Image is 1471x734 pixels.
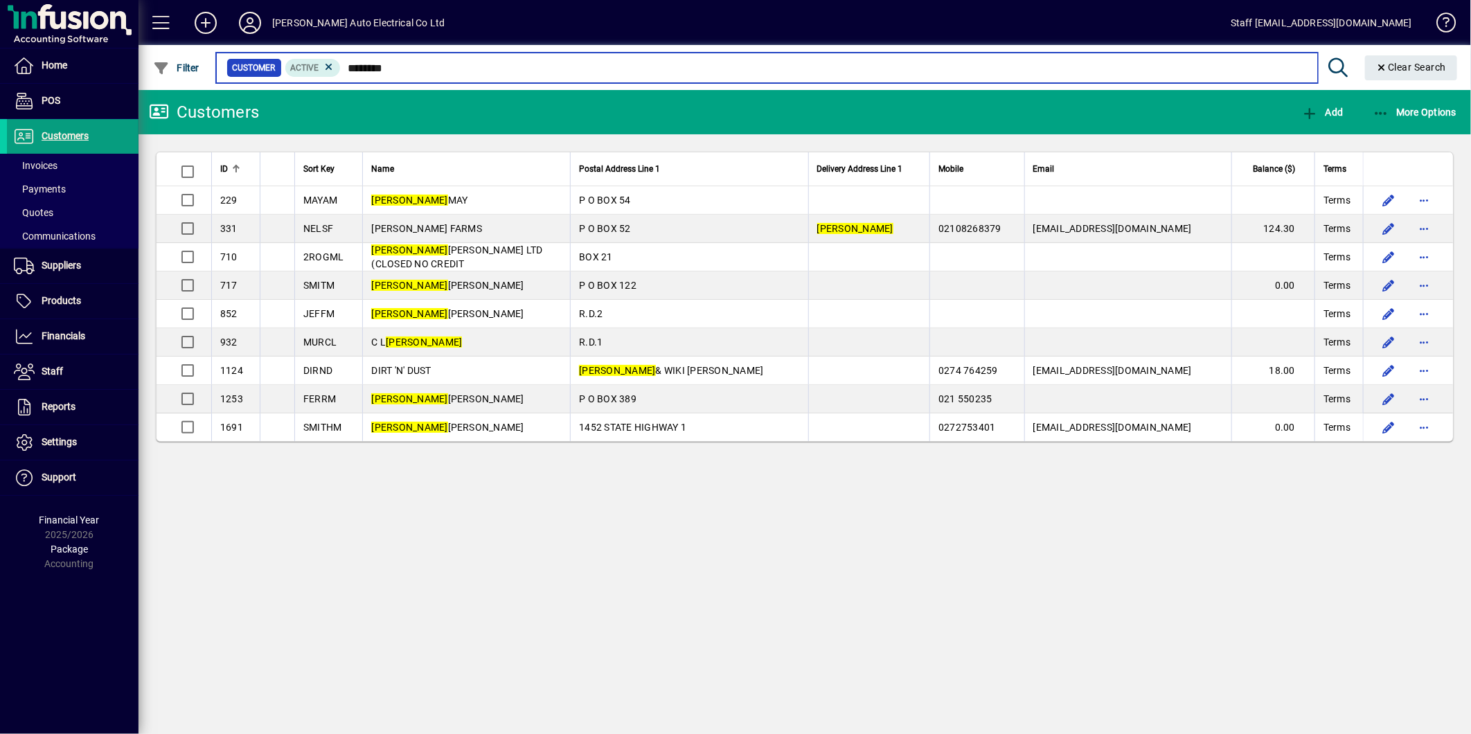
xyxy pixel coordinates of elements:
[303,195,337,206] span: MAYAM
[220,161,251,177] div: ID
[220,195,238,206] span: 229
[371,161,394,177] span: Name
[1231,413,1314,441] td: 0.00
[371,280,524,291] span: [PERSON_NAME]
[303,280,335,291] span: SMITM
[228,10,272,35] button: Profile
[7,249,139,283] a: Suppliers
[1414,303,1436,325] button: More options
[42,330,85,341] span: Financials
[7,48,139,83] a: Home
[42,401,75,412] span: Reports
[371,195,447,206] em: [PERSON_NAME]
[371,244,447,256] em: [PERSON_NAME]
[220,223,238,234] span: 331
[386,337,462,348] em: [PERSON_NAME]
[1033,223,1192,234] span: [EMAIL_ADDRESS][DOMAIN_NAME]
[371,365,431,376] span: DIRT 'N' DUST
[579,280,636,291] span: P O BOX 122
[42,366,63,377] span: Staff
[303,365,332,376] span: DIRND
[1323,392,1350,406] span: Terms
[153,62,199,73] span: Filter
[1414,246,1436,268] button: More options
[7,224,139,248] a: Communications
[371,308,447,319] em: [PERSON_NAME]
[1231,12,1412,34] div: Staff [EMAIL_ADDRESS][DOMAIN_NAME]
[51,544,88,555] span: Package
[579,161,660,177] span: Postal Address Line 1
[1033,422,1192,433] span: [EMAIL_ADDRESS][DOMAIN_NAME]
[1301,107,1343,118] span: Add
[1378,274,1400,296] button: Edit
[14,183,66,195] span: Payments
[579,365,763,376] span: & WIKI [PERSON_NAME]
[1414,359,1436,382] button: More options
[14,207,53,218] span: Quotes
[371,161,562,177] div: Name
[7,355,139,389] a: Staff
[579,422,686,433] span: 1452 STATE HIGHWAY 1
[817,223,893,234] em: [PERSON_NAME]
[220,161,228,177] span: ID
[1323,335,1350,349] span: Terms
[1414,274,1436,296] button: More options
[303,422,342,433] span: SMITHM
[7,425,139,460] a: Settings
[1414,388,1436,410] button: More options
[1414,217,1436,240] button: More options
[42,260,81,271] span: Suppliers
[291,63,319,73] span: Active
[220,365,243,376] span: 1124
[579,365,655,376] em: [PERSON_NAME]
[1231,357,1314,385] td: 18.00
[371,195,467,206] span: MAY
[371,223,482,234] span: [PERSON_NAME] FARMS
[817,161,903,177] span: Delivery Address Line 1
[938,393,992,404] span: 021 550235
[7,319,139,354] a: Financials
[1365,55,1458,80] button: Clear
[220,308,238,319] span: 852
[184,10,228,35] button: Add
[220,393,243,404] span: 1253
[7,460,139,495] a: Support
[1323,278,1350,292] span: Terms
[7,84,139,118] a: POS
[1298,100,1346,125] button: Add
[7,177,139,201] a: Payments
[1033,161,1223,177] div: Email
[303,337,337,348] span: MURCL
[579,393,636,404] span: P O BOX 389
[42,295,81,306] span: Products
[371,308,524,319] span: [PERSON_NAME]
[579,195,631,206] span: P O BOX 54
[303,161,335,177] span: Sort Key
[220,251,238,262] span: 710
[7,390,139,424] a: Reports
[42,130,89,141] span: Customers
[1376,62,1447,73] span: Clear Search
[220,337,238,348] span: 932
[579,308,603,319] span: R.D.2
[233,61,276,75] span: Customer
[42,472,76,483] span: Support
[149,101,259,123] div: Customers
[938,223,1001,234] span: 02108268379
[1378,217,1400,240] button: Edit
[579,337,603,348] span: R.D.1
[7,154,139,177] a: Invoices
[371,393,524,404] span: [PERSON_NAME]
[1378,331,1400,353] button: Edit
[938,365,998,376] span: 0274 764259
[7,284,139,319] a: Products
[1378,416,1400,438] button: Edit
[1033,365,1192,376] span: [EMAIL_ADDRESS][DOMAIN_NAME]
[371,393,447,404] em: [PERSON_NAME]
[303,251,344,262] span: 2ROGML
[1253,161,1295,177] span: Balance ($)
[150,55,203,80] button: Filter
[1231,215,1314,243] td: 124.30
[579,223,631,234] span: P O BOX 52
[1426,3,1454,48] a: Knowledge Base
